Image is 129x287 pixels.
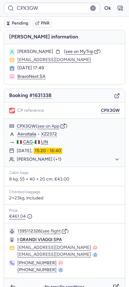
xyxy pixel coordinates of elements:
[42,229,61,234] button: see flight
[65,49,93,54] span: see on MyTrip
[17,157,120,162] button: [PERSON_NAME] (+1)
[17,123,120,129] div: ( )
[9,176,120,182] p: 8 kg, 55 × 40 × 20 cm, €43.00
[17,57,91,62] button: [EMAIL_ADDRESS][DOMAIN_NAME]
[12,21,28,26] span: Pending
[41,140,48,145] span: LIN
[17,260,57,266] button: [PHONE_NUMBER]
[34,148,62,154] time: 15:20 - 16:40
[17,74,46,79] span: BravoNext SA
[9,171,120,175] div: Cabin bags
[9,214,32,219] span: €461.04
[102,3,113,13] button: Ok
[17,108,44,113] span: CP reference
[17,229,41,234] button: 1395112326
[64,49,101,54] button: (see on MyTrip)
[37,124,59,129] button: see on App
[9,196,43,201] span: 2×23kg, included
[9,108,15,113] figure: 1L airline logo
[101,108,120,113] button: CPX3GW
[17,228,120,234] div: ( )
[9,190,120,194] div: Checked baggage
[17,148,62,154] div: [DATE],
[17,66,120,71] div: [DATE] 17:49
[33,19,52,27] button: PNR
[17,131,36,137] a: Aeroitalia
[17,131,120,137] div: •
[17,252,91,258] button: [EMAIL_ADDRESS][DOMAIN_NAME]
[17,267,57,273] button: [PHONE_NUMBER]
[4,19,30,27] button: Pending
[23,140,33,145] span: CAG
[9,209,120,213] div: Price
[17,49,53,54] span: [PERSON_NAME]
[41,132,57,137] button: XZ2372
[17,124,36,129] button: CPX3GW
[4,3,100,14] input: PNR Reference
[41,21,50,26] span: PNR
[9,93,52,98] span: Booking #
[9,131,15,137] figure: XZ airline logo
[17,245,91,251] button: [EMAIL_ADDRESS][DOMAIN_NAME]
[4,30,125,44] h4: [PERSON_NAME] information
[33,93,52,98] button: 1631338
[17,237,62,242] span: I GRANDI VIAGGI SPA
[17,140,120,145] div: -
